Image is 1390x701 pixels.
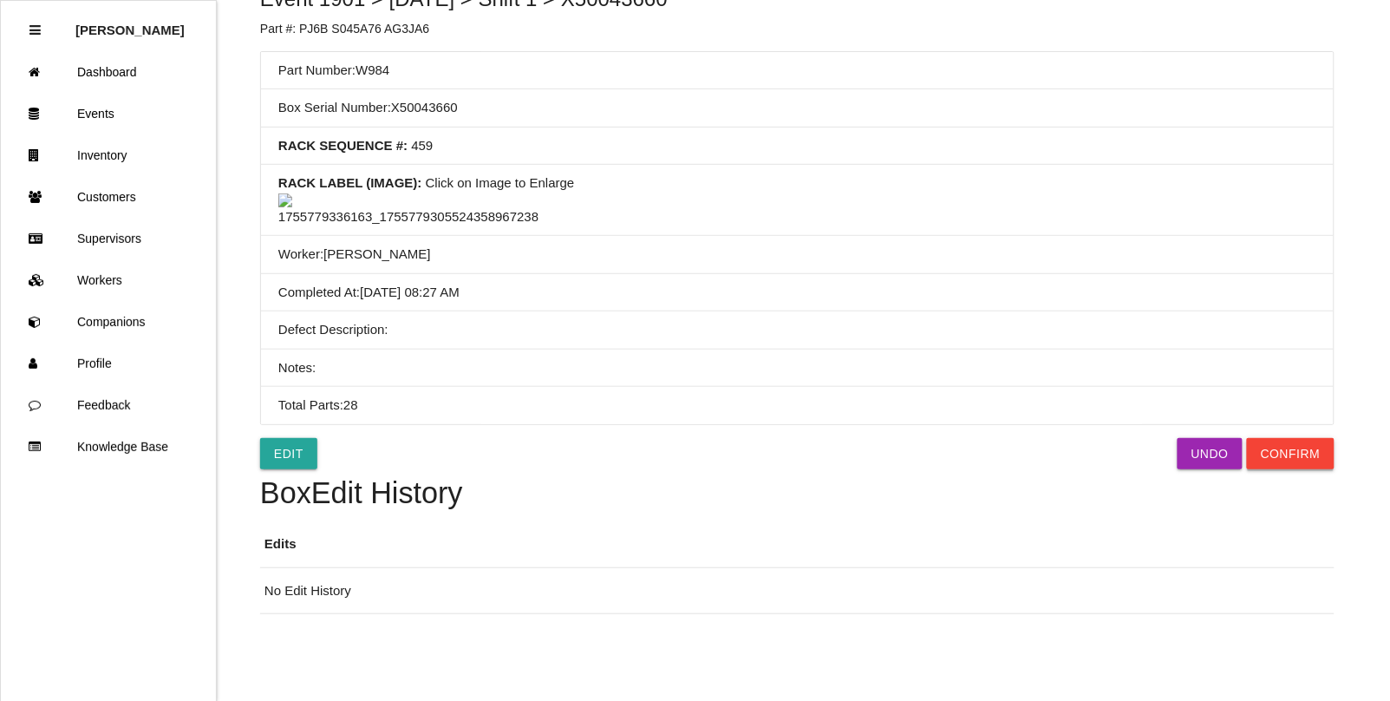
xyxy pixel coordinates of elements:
a: Feedback [1,384,216,426]
a: Edit [260,438,317,469]
img: 1755779336163_17557793055243589672385669993922.jpg [278,193,538,227]
div: Close [29,10,41,51]
a: Supervisors [1,218,216,259]
b: RACK LABEL (IMAGE) : [278,175,422,190]
li: Part Number: W984 [261,52,1334,90]
a: Knowledge Base [1,426,216,468]
b: RACK SEQUENCE # : [278,138,408,153]
a: Dashboard [1,51,216,93]
li: Completed At : [DATE] 08:27 AM [261,274,1334,312]
p: Part #: PJ6B S045A76 AG3JA6 [260,20,1335,38]
a: Companions [1,301,216,343]
li: Box Serial Number: X50043660 [261,89,1334,128]
li: Worker: [PERSON_NAME] [261,236,1334,274]
h4: Box Edit History [260,477,1335,510]
th: Edits [260,521,1335,567]
li: Defect Description: [261,311,1334,350]
a: Customers [1,176,216,218]
p: Rosie Blandino [75,10,185,37]
li: Click on Image to Enlarge [261,165,1334,236]
a: Inventory [1,134,216,176]
button: Confirm [1247,438,1335,469]
a: Workers [1,259,216,301]
td: No Edit History [260,567,1335,614]
li: Notes: [261,350,1334,388]
button: Undo [1178,438,1243,469]
a: Events [1,93,216,134]
li: 459 [261,128,1334,166]
li: Total Parts: 28 [261,387,1334,424]
a: Profile [1,343,216,384]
